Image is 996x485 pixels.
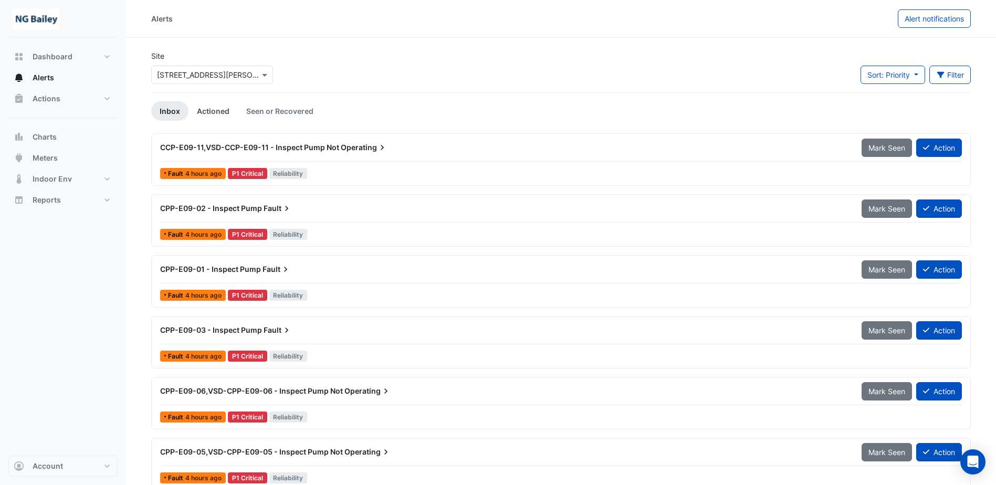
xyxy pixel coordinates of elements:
app-icon: Reports [14,195,24,205]
span: Mark Seen [868,387,905,396]
span: Account [33,461,63,471]
button: Action [916,382,962,400]
span: Mon 08-Sep-2025 06:30 BST [185,230,222,238]
div: P1 Critical [228,290,267,301]
span: Fault [264,203,292,214]
div: Open Intercom Messenger [960,449,985,475]
button: Dashboard [8,46,118,67]
span: Alert notifications [905,14,964,23]
span: Charts [33,132,57,142]
button: Action [916,321,962,340]
button: Account [8,456,118,477]
span: CPP-E09-06,VSD-CPP-E09-06 - Inspect Pump Not [160,386,343,395]
app-icon: Alerts [14,72,24,83]
span: Mark Seen [868,143,905,152]
span: Reliability [269,412,308,423]
span: Reliability [269,472,308,483]
a: Seen or Recovered [238,101,322,121]
a: Actioned [188,101,238,121]
span: CPP-E09-05,VSD-CPP-E09-05 - Inspect Pump Not [160,447,343,456]
span: Mark Seen [868,265,905,274]
span: Mon 08-Sep-2025 06:30 BST [185,291,222,299]
div: P1 Critical [228,472,267,483]
button: Reports [8,189,118,210]
span: Fault [168,414,185,420]
span: Operating [344,386,391,396]
span: Mon 08-Sep-2025 06:30 BST [185,170,222,177]
span: Alerts [33,72,54,83]
button: Mark Seen [862,199,912,218]
button: Indoor Env [8,168,118,189]
span: Fault [168,171,185,177]
button: Actions [8,88,118,109]
span: Operating [344,447,391,457]
button: Action [916,260,962,279]
button: Meters [8,147,118,168]
span: Actions [33,93,60,104]
button: Action [916,199,962,218]
span: Fault [168,353,185,360]
span: Mark Seen [868,326,905,335]
app-icon: Actions [14,93,24,104]
button: Alert notifications [898,9,971,28]
button: Filter [929,66,971,84]
div: P1 Critical [228,412,267,423]
app-icon: Indoor Env [14,174,24,184]
label: Site [151,50,164,61]
span: Mon 08-Sep-2025 06:30 BST [185,474,222,482]
span: Mark Seen [868,204,905,213]
app-icon: Charts [14,132,24,142]
button: Mark Seen [862,321,912,340]
img: Company Logo [13,8,60,29]
app-icon: Dashboard [14,51,24,62]
span: Sort: Priority [867,70,910,79]
div: Alerts [151,13,173,24]
span: Meters [33,153,58,163]
span: Operating [341,142,387,153]
span: Reliability [269,351,308,362]
span: Fault [263,264,291,275]
span: Fault [168,231,185,238]
a: Inbox [151,101,188,121]
button: Sort: Priority [861,66,925,84]
span: CPP-E09-02 - Inspect Pump [160,204,262,213]
div: P1 Critical [228,168,267,179]
button: Mark Seen [862,260,912,279]
span: Dashboard [33,51,72,62]
span: Mark Seen [868,448,905,457]
span: CPP-E09-03 - Inspect Pump [160,325,262,334]
span: Reliability [269,229,308,240]
button: Alerts [8,67,118,88]
app-icon: Meters [14,153,24,163]
div: P1 Critical [228,351,267,362]
span: Fault [168,292,185,299]
span: Fault [168,475,185,481]
button: Mark Seen [862,139,912,157]
div: P1 Critical [228,229,267,240]
button: Charts [8,126,118,147]
button: Mark Seen [862,443,912,461]
span: Reliability [269,168,308,179]
span: Indoor Env [33,174,72,184]
button: Action [916,139,962,157]
button: Action [916,443,962,461]
span: CCP-E09-11,VSD-CCP-E09-11 - Inspect Pump Not [160,143,339,152]
span: CPP-E09-01 - Inspect Pump [160,265,261,273]
button: Mark Seen [862,382,912,400]
span: Fault [264,325,292,335]
span: Reports [33,195,61,205]
span: Mon 08-Sep-2025 06:30 BST [185,413,222,421]
span: Mon 08-Sep-2025 06:30 BST [185,352,222,360]
span: Reliability [269,290,308,301]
